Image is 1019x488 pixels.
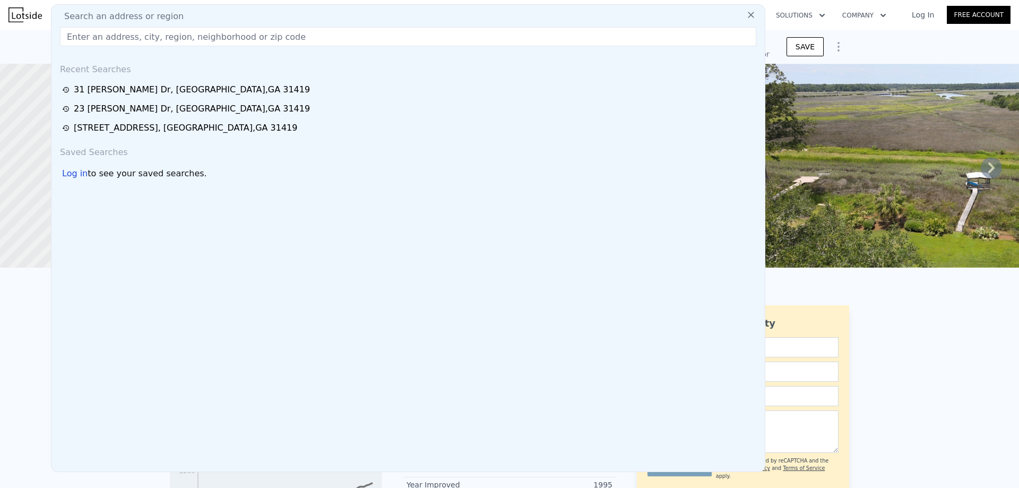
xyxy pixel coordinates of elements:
div: Off Market, last sold for [683,49,770,59]
div: Log in [62,167,88,180]
a: Terms of Service [783,465,825,471]
div: This site is protected by reCAPTCHA and the Google and apply. [716,457,839,480]
input: Enter an address, city, region, neighborhood or zip code [60,27,756,46]
a: 31 [PERSON_NAME] Dr, [GEOGRAPHIC_DATA],GA 31419 [62,83,757,96]
span: Search an address or region [56,10,184,23]
button: Solutions [767,6,834,25]
a: Log In [899,10,947,20]
div: Saved Searches [56,138,761,163]
a: 23 [PERSON_NAME] Dr, [GEOGRAPHIC_DATA],GA 31419 [62,102,757,115]
a: Free Account [947,6,1011,24]
button: SAVE [787,37,824,56]
div: Recent Searches [56,55,761,80]
button: Show Options [828,36,849,57]
span: to see your saved searches. [88,167,206,180]
img: Lotside [8,7,42,22]
tspan: $239 [179,467,195,475]
div: 31 [PERSON_NAME] Dr , [GEOGRAPHIC_DATA] , GA 31419 [74,83,310,96]
div: 23 [PERSON_NAME] Dr , [GEOGRAPHIC_DATA] , GA 31419 [74,102,310,115]
button: Company [834,6,895,25]
a: [STREET_ADDRESS], [GEOGRAPHIC_DATA],GA 31419 [62,122,757,134]
div: [STREET_ADDRESS] , [GEOGRAPHIC_DATA] , GA 31419 [74,122,297,134]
